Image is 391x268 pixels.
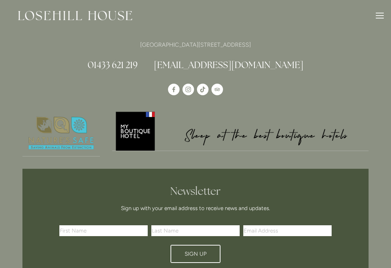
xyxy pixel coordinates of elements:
p: [GEOGRAPHIC_DATA][STREET_ADDRESS] [22,40,369,50]
input: First Name [59,225,148,236]
h2: Newsletter [62,185,329,198]
a: Instagram [182,84,194,95]
a: TripAdvisor [211,84,223,95]
a: 01433 621 219 [88,59,138,71]
input: Email Address [243,225,332,236]
img: Losehill House [18,11,132,20]
input: Last Name [151,225,240,236]
a: [EMAIL_ADDRESS][DOMAIN_NAME] [154,59,303,71]
img: My Boutique Hotel - Logo [112,110,369,151]
a: TikTok [197,84,209,95]
img: Nature's Safe - Logo [22,110,100,156]
p: Sign up with your email address to receive news and updates. [62,204,329,213]
a: Losehill House Hotel & Spa [168,84,180,95]
span: Sign Up [185,251,207,257]
button: Sign Up [171,245,220,263]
